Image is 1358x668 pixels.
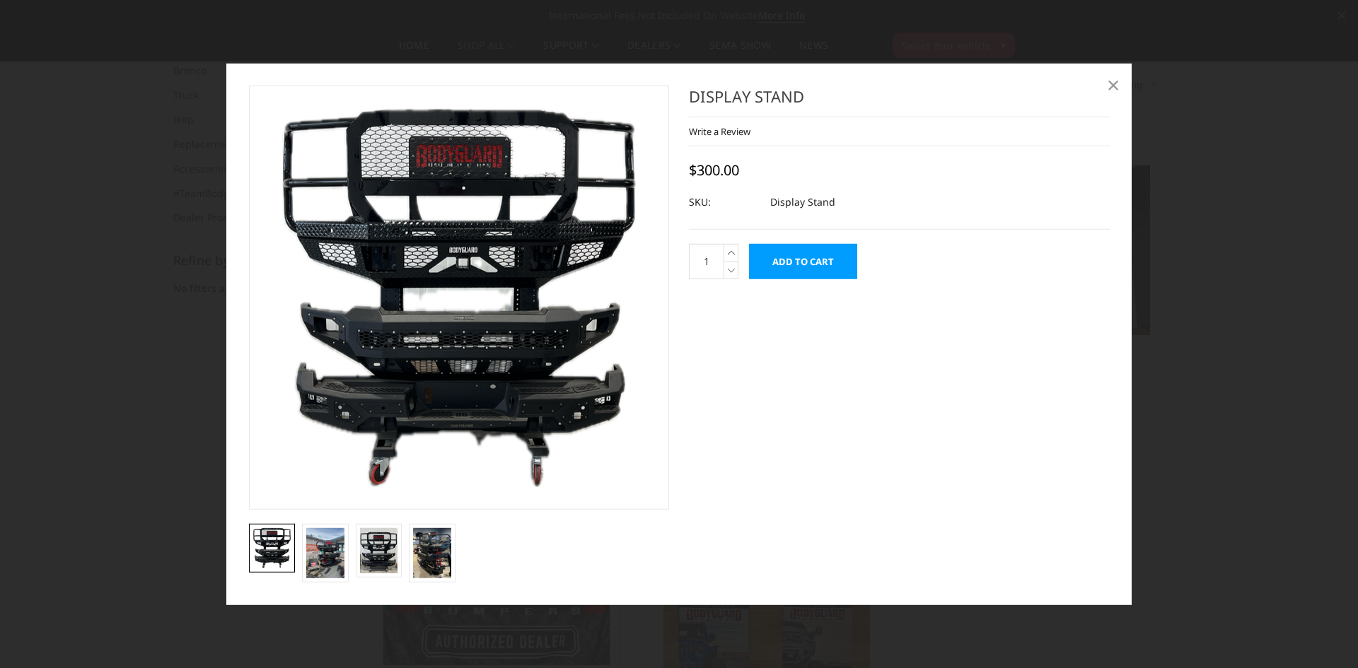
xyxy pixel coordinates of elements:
input: Add to Cart [749,244,857,279]
span: $300.00 [689,160,739,180]
a: Display Stand [249,86,670,510]
img: Display Stand [306,528,344,578]
img: Display Stand [360,528,398,573]
img: Display Stand [413,528,451,578]
dd: Display Stand [770,189,835,215]
dt: SKU: [689,189,760,215]
h1: Display Stand [689,86,1110,117]
img: Display Stand [253,528,291,568]
a: Close [1102,74,1125,96]
span: × [1107,69,1120,100]
a: Write a Review [689,125,750,138]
